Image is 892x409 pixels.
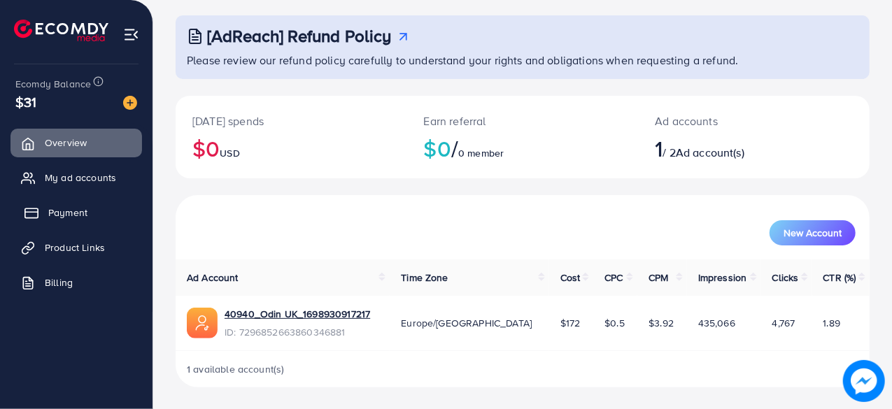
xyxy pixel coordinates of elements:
span: 0 member [458,146,504,160]
span: $172 [560,316,581,330]
span: Product Links [45,241,105,254]
span: New Account [784,228,842,238]
img: image [843,360,885,402]
span: CPC [604,271,623,285]
span: Impression [698,271,747,285]
a: Overview [10,129,142,157]
span: Overview [45,136,87,150]
a: 40940_Odin UK_1698930917217 [225,307,370,321]
span: Billing [45,275,73,289]
p: Earn referral [424,113,622,129]
span: CPM [649,271,668,285]
span: Cost [560,271,581,285]
span: $31 [15,92,36,112]
h2: $0 [424,135,622,162]
span: ID: 7296852663860346881 [225,325,370,339]
span: 1 available account(s) [187,362,285,376]
span: Ad account(s) [676,145,744,160]
a: Product Links [10,234,142,261]
span: $0.5 [604,316,625,330]
span: My ad accounts [45,171,116,185]
img: ic-ads-acc.e4c84228.svg [187,308,218,338]
span: Time Zone [401,271,448,285]
span: 4,767 [772,316,795,330]
span: Payment [48,206,87,220]
span: 435,066 [698,316,735,330]
p: Ad accounts [655,113,795,129]
img: image [123,96,137,110]
p: [DATE] spends [192,113,390,129]
span: / [451,132,458,164]
p: Please review our refund policy carefully to understand your rights and obligations when requesti... [187,52,861,69]
span: 1.89 [823,316,841,330]
a: Billing [10,268,142,296]
a: Payment [10,199,142,227]
span: $3.92 [649,316,674,330]
a: My ad accounts [10,164,142,192]
h3: [AdReach] Refund Policy [207,26,392,46]
h2: $0 [192,135,390,162]
span: Europe/[GEOGRAPHIC_DATA] [401,316,532,330]
h2: / 2 [655,135,795,162]
button: New Account [770,220,856,245]
img: logo [14,20,108,41]
span: 1 [655,132,663,164]
span: Ecomdy Balance [15,77,91,91]
span: Ad Account [187,271,239,285]
span: CTR (%) [823,271,856,285]
span: USD [220,146,239,160]
img: menu [123,27,139,43]
span: Clicks [772,271,799,285]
